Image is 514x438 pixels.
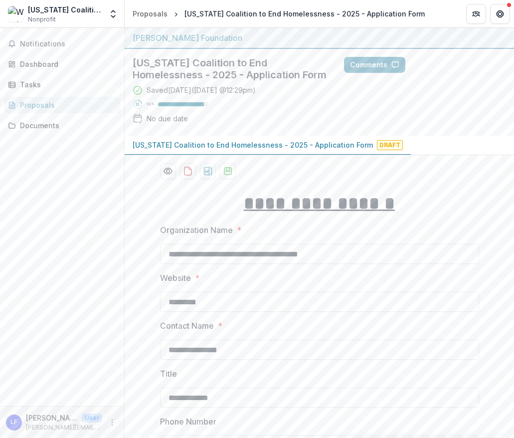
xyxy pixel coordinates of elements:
button: download-proposal [180,163,196,179]
div: Dashboard [20,59,112,69]
a: Tasks [4,76,120,93]
span: Notifications [20,40,116,48]
a: Proposals [4,97,120,113]
p: Website [160,272,191,284]
a: Proposals [129,6,171,21]
a: Documents [4,117,120,134]
button: Get Help [490,4,510,24]
p: Contact Name [160,320,214,332]
p: 92 % [147,101,154,108]
h2: [US_STATE] Coalition to End Homelessness - 2025 - Application Form [133,57,328,81]
button: Partners [466,4,486,24]
button: Answer Suggestions [409,57,506,73]
div: No due date [147,113,188,124]
button: Open entity switcher [106,4,120,24]
button: Preview af3b58c7-9605-4b5d-87a2-193107e1a067-0.pdf [160,163,176,179]
img: West Virginia Coalition to End Homelessness [8,6,24,22]
p: [PERSON_NAME] [26,413,78,423]
a: Dashboard [4,56,120,72]
p: [US_STATE] Coalition to End Homelessness - 2025 - Application Form [133,140,373,150]
button: download-proposal [220,163,236,179]
span: Draft [377,140,403,150]
div: Lauren Frederick [10,419,17,426]
button: Comments [344,57,405,73]
div: Saved [DATE] ( [DATE] @ 12:29pm ) [147,85,256,95]
span: Nonprofit [28,15,56,24]
div: Proposals [20,100,112,110]
button: Notifications [4,36,120,52]
p: User [82,414,102,423]
div: [PERSON_NAME] Foundation [133,32,506,44]
div: Tasks [20,79,112,90]
p: [PERSON_NAME][EMAIL_ADDRESS][DOMAIN_NAME] [26,423,102,432]
nav: breadcrumb [129,6,429,21]
p: Phone Number [160,416,216,428]
div: Documents [20,120,112,131]
div: [US_STATE] Coalition to End Homelessness - 2025 - Application Form [184,8,425,19]
button: download-proposal [200,163,216,179]
p: Title [160,368,177,380]
p: Organization Name [160,224,233,236]
div: [US_STATE] Coalition to End Homelessness [28,4,102,15]
button: More [106,417,118,429]
div: Proposals [133,8,168,19]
